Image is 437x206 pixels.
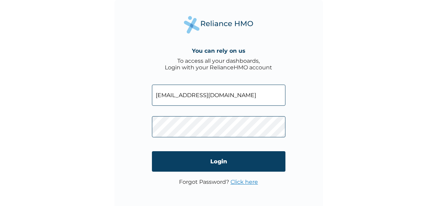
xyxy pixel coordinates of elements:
p: Forgot Password? [179,179,258,185]
input: Email address or HMO ID [152,85,285,106]
h4: You can rely on us [192,48,245,54]
a: Click here [230,179,258,185]
input: Login [152,151,285,172]
div: To access all your dashboards, Login with your RelianceHMO account [165,58,272,71]
img: Reliance Health's Logo [184,16,253,34]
